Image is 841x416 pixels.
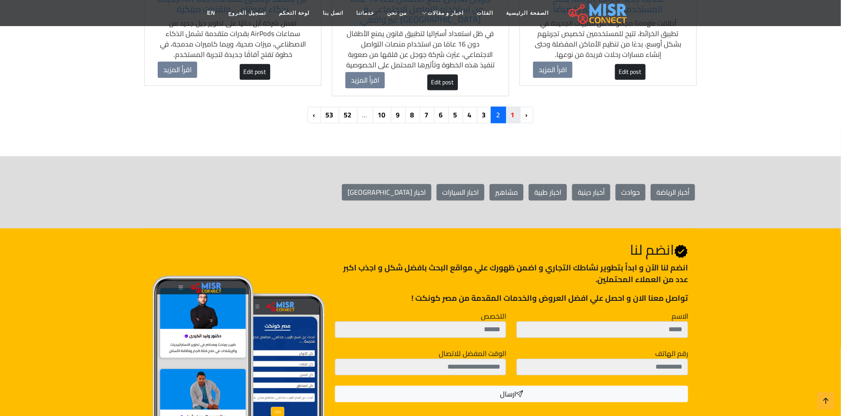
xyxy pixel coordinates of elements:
a: pagination.previous [520,106,533,123]
a: Edit post [240,64,270,80]
a: Edit post [615,64,646,80]
a: 6 [434,106,449,123]
p: تواصل معنا الان و احصل علي افضل العروض والخدمات المقدمة من مصر كونكت ! [335,292,688,304]
a: حوادث [616,184,646,200]
a: EN [201,5,222,21]
button: ارسال [335,386,688,402]
span: 2 [491,106,506,123]
a: اخبار السيارات [437,184,484,200]
a: 5 [448,106,463,123]
a: اخبار طبية [529,184,567,200]
a: اخبار [GEOGRAPHIC_DATA] [342,184,431,200]
a: مشاهير [490,184,523,200]
a: Edit post [427,74,458,90]
a: لوحة التحكم [272,5,316,21]
a: اقرأ المزيد [533,61,573,78]
h2: انضم لنا [335,241,688,258]
a: الفئات [470,5,500,21]
label: الوقت المفضل للاتصال [439,348,506,359]
p: أطلقت Google مجموعة من الميزات الجديدة في تطبيق الخرائط، تتيح للمستخدمين تخصيص تجربتهم بشكل أوسع،... [533,18,683,60]
svg: Verified account [674,244,688,258]
a: اتصل بنا [316,5,350,21]
a: من نحن [381,5,413,21]
img: main.misr_connect [569,2,627,24]
a: أخبار دينية [572,184,610,200]
a: 52 [338,106,358,123]
label: الاسم [672,311,688,321]
label: رقم الهاتف [655,348,688,359]
p: تعمل شركة آبل حاليًا على تطوير جيل جديد من سماعات AirPods بقدرات متقدمة تشمل الذكاء الاصطناعي، مي... [158,18,308,60]
a: 53 [320,106,339,123]
a: خدماتنا [350,5,381,21]
a: pagination.next [308,106,321,123]
a: اخبار و مقالات [413,5,470,21]
a: تسجيل الخروج [222,5,272,21]
span: اخبار و مقالات [427,9,464,17]
a: 3 [477,106,492,123]
p: في ظل استعداد أستراليا لتطبيق قانون يمنع الأطفال دون 16 عامًا من استخدام منصات التواصل الاجتماعي،... [345,28,496,80]
a: الصفحة الرئيسية [500,5,555,21]
a: 1 [505,106,520,123]
p: انضم لنا اﻵن و ابدأ بتطوير نشاطك التجاري و اضمن ظهورك علي مواقع البحث بافضل شكل و اجذب اكبر عدد م... [335,262,688,285]
a: 9 [391,106,406,123]
a: اقرأ المزيد [345,72,385,88]
a: أخبار الرياضة [651,184,695,200]
a: 8 [405,106,420,123]
a: 10 [372,106,391,123]
a: 4 [462,106,477,123]
label: التخصص [481,311,506,321]
a: اقرأ المزيد [158,61,197,78]
a: 7 [419,106,434,123]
